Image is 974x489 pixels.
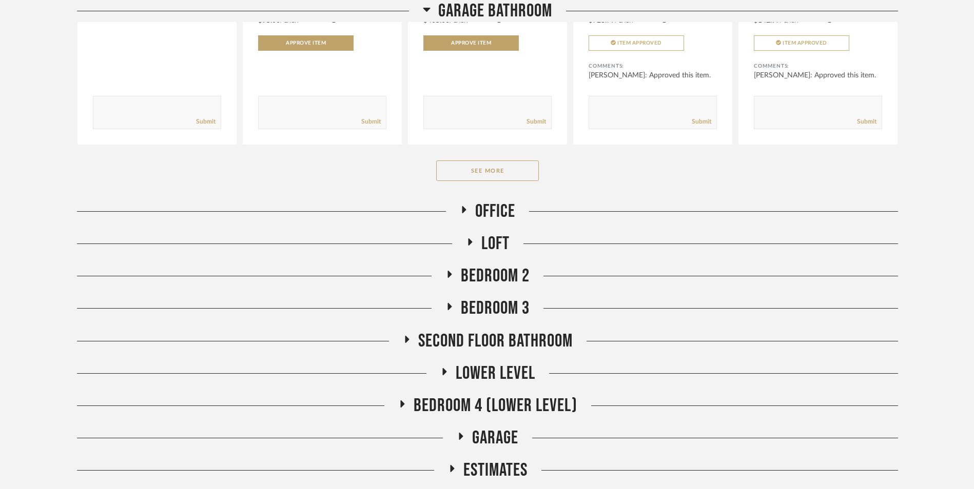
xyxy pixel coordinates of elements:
span: BEDROOM 4 (LOWER LEVEL) [414,395,577,417]
span: Approve Item [451,40,491,46]
span: Second Floor Bathroom [418,330,573,352]
a: Submit [196,117,216,126]
span: 1 [497,17,501,24]
span: / Each [450,18,468,24]
span: $723.79 [589,17,615,24]
a: Submit [857,117,876,126]
span: 1 [662,17,666,24]
span: 1 [332,17,336,24]
div: Comments: [754,61,882,71]
span: Approve Item [286,40,326,46]
div: Comments: [589,61,717,71]
span: Item Approved [617,40,662,46]
a: Submit [361,117,381,126]
div: [PERSON_NAME]: Approved this item. [754,70,882,80]
span: Bedroom 3 [461,297,530,319]
a: Submit [692,117,711,126]
span: / Each [280,18,299,24]
button: See More [436,160,539,181]
span: / Each [780,18,798,24]
span: Estimates [463,459,528,481]
span: Garage [472,427,518,449]
button: Item Approved [754,35,849,51]
span: $142.97 [754,17,780,24]
span: Item Approved [783,40,827,46]
span: $405.00 [423,17,450,24]
span: LOFT [481,233,510,255]
span: 1 [827,17,831,24]
button: Item Approved [589,35,684,51]
button: Approve Item [423,35,519,51]
span: Office [475,200,515,222]
button: Approve Item [258,35,354,51]
span: Bedroom 2 [461,265,530,287]
span: Lower Level [456,362,535,384]
span: $95.00 [258,17,280,24]
a: Submit [527,117,546,126]
span: / Each [615,18,633,24]
div: [PERSON_NAME]: Approved this item. [589,70,717,80]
